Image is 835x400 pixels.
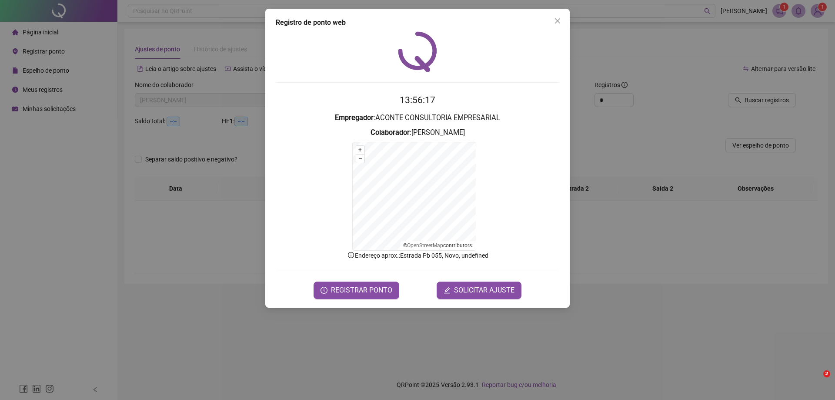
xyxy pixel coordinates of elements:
strong: Colaborador [371,128,410,137]
span: edit [444,287,451,294]
button: Close [551,14,564,28]
span: SOLICITAR AJUSTE [454,285,514,296]
span: info-circle [347,251,355,259]
time: 13:56:17 [400,95,435,105]
h3: : ACONTE CONSULTORIA EMPRESARIAL [276,112,559,124]
iframe: Intercom live chat [805,370,826,391]
strong: Empregador [335,114,374,122]
span: REGISTRAR PONTO [331,285,392,296]
button: – [356,155,364,163]
img: QRPoint [398,31,437,72]
span: 2 [823,370,830,377]
button: + [356,146,364,154]
h3: : [PERSON_NAME] [276,127,559,138]
span: close [554,17,561,24]
div: Registro de ponto web [276,17,559,28]
p: Endereço aprox. : Estrada Pb 055, Novo, undefined [276,251,559,260]
li: © contributors. [403,242,473,249]
button: editSOLICITAR AJUSTE [437,282,521,299]
button: REGISTRAR PONTO [314,282,399,299]
span: clock-circle [321,287,327,294]
a: OpenStreetMap [407,242,443,249]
